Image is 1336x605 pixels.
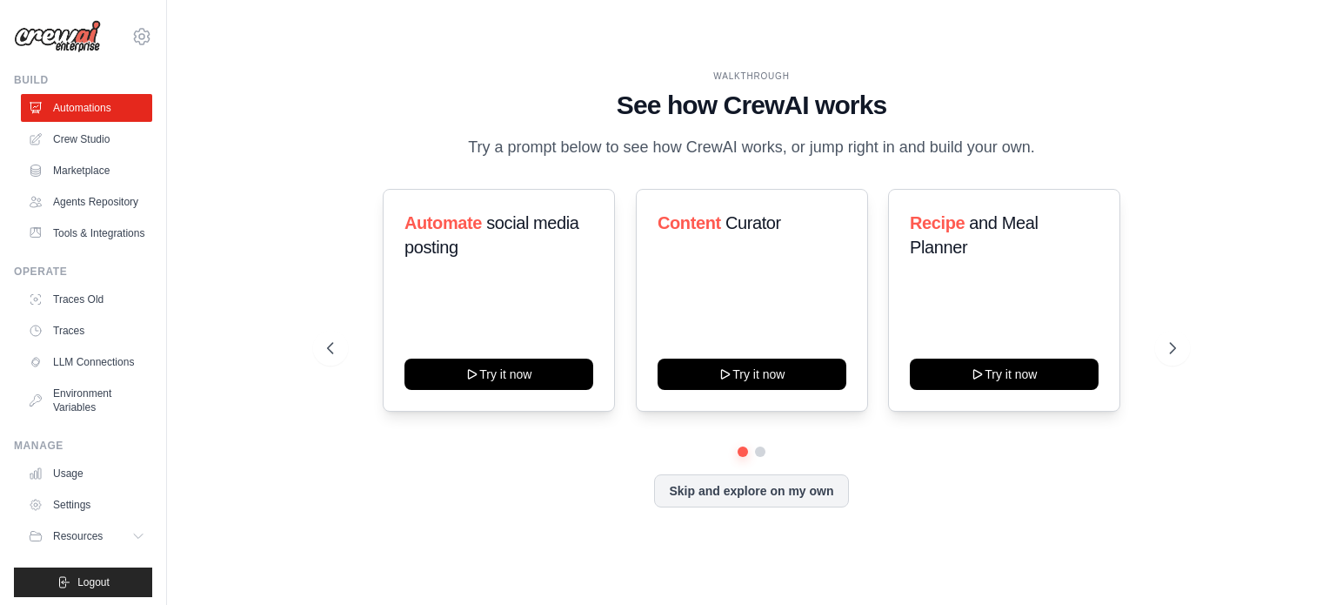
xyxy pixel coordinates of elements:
a: Crew Studio [21,125,152,153]
button: Resources [21,522,152,550]
p: Try a prompt below to see how CrewAI works, or jump right in and build your own. [459,135,1044,160]
div: Operate [14,265,152,279]
span: social media posting [404,213,579,257]
button: Try it now [658,359,846,390]
a: Marketplace [21,157,152,185]
div: WALKTHROUGH [327,70,1176,83]
a: Agents Repository [21,188,152,216]
a: Traces [21,317,152,345]
button: Logout [14,568,152,597]
a: Traces Old [21,286,152,313]
span: Curator [725,213,781,232]
span: Logout [77,575,110,589]
a: Environment Variables [21,380,152,421]
span: Content [658,213,721,232]
a: Usage [21,460,152,487]
a: Automations [21,94,152,122]
button: Try it now [910,359,1099,390]
button: Try it now [404,359,593,390]
span: Recipe [910,213,965,232]
img: Logo [14,20,101,53]
div: Build [14,73,152,87]
h1: See how CrewAI works [327,90,1176,121]
a: LLM Connections [21,348,152,376]
span: Resources [53,529,103,543]
div: Manage [14,439,152,453]
span: Automate [404,213,482,232]
a: Settings [21,491,152,519]
span: and Meal Planner [910,213,1038,257]
a: Tools & Integrations [21,219,152,247]
button: Skip and explore on my own [654,474,848,508]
